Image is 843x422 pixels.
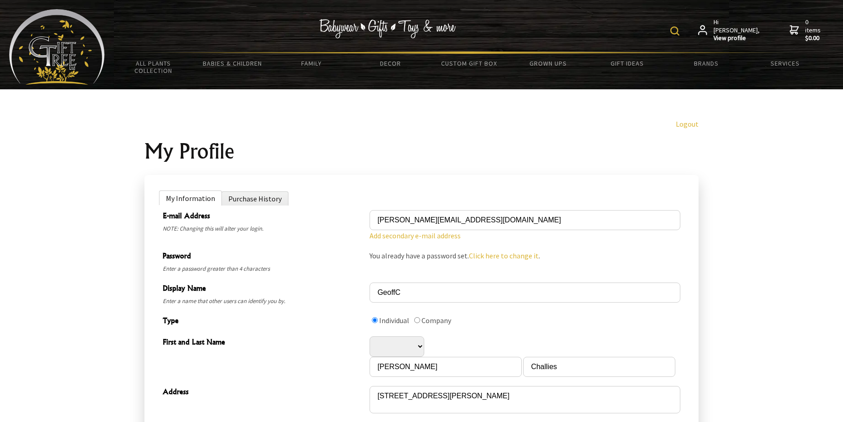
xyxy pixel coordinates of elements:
[163,250,365,263] span: Password
[163,386,365,399] span: Address
[370,336,424,357] select: First and Last Name
[421,316,451,325] label: Company
[370,250,680,261] div: You already have a password set. .
[351,54,430,73] a: Decor
[698,18,761,42] a: Hi [PERSON_NAME],View profile
[430,54,509,73] a: Custom Gift Box
[221,191,288,206] li: Purchase History
[805,18,822,42] span: 0 items
[370,386,680,413] textarea: Address
[370,283,680,303] input: Display Name
[379,316,409,325] label: Individual
[676,119,699,129] a: Logout
[163,336,365,350] span: First and Last Name
[370,210,680,230] input: E-mail Address
[193,54,272,73] a: Babies & Children
[163,223,365,234] span: NOTE: Changing this will alter your login.
[319,19,456,38] img: Babywear - Gifts - Toys & more
[163,283,365,296] span: Display Name
[670,26,679,36] img: product search
[370,357,522,377] input: First and Last Name
[163,296,365,307] span: Enter a name that other users can identify you by.
[667,54,745,73] a: Brands
[714,34,761,42] strong: View profile
[523,357,675,377] input: First and Last Name
[746,54,825,73] a: Services
[714,18,761,42] span: Hi [PERSON_NAME],
[163,210,365,223] span: E-mail Address
[144,140,699,162] h1: My Profile
[370,231,461,240] a: Add secondary e-mail address
[469,251,539,260] a: Click here to change it
[588,54,667,73] a: Gift Ideas
[372,317,378,323] input: Type
[414,317,420,323] input: Type
[163,263,365,274] span: Enter a password greater than 4 characters
[790,18,822,42] a: 0 items$0.00
[9,9,105,85] img: Babyware - Gifts - Toys and more...
[163,315,365,328] span: Type
[805,34,822,42] strong: $0.00
[159,190,222,205] li: My Information
[114,54,193,80] a: All Plants Collection
[509,54,588,73] a: Grown Ups
[272,54,351,73] a: Family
